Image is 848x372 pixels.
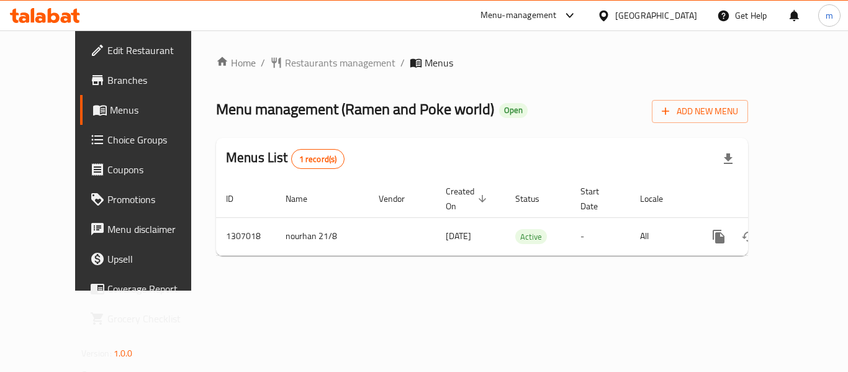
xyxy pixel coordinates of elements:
[216,95,494,123] span: Menu management ( Ramen and Poke world )
[226,191,250,206] span: ID
[107,162,207,177] span: Coupons
[216,55,256,70] a: Home
[80,244,217,274] a: Upsell
[107,252,207,266] span: Upsell
[80,95,217,125] a: Menus
[107,43,207,58] span: Edit Restaurant
[107,222,207,237] span: Menu disclaimer
[107,192,207,207] span: Promotions
[80,65,217,95] a: Branches
[499,105,528,116] span: Open
[261,55,265,70] li: /
[216,180,833,256] table: enhanced table
[107,73,207,88] span: Branches
[80,125,217,155] a: Choice Groups
[734,222,764,252] button: Change Status
[713,144,743,174] div: Export file
[80,274,217,304] a: Coverage Report
[379,191,421,206] span: Vendor
[640,191,679,206] span: Locale
[662,104,738,119] span: Add New Menu
[80,304,217,333] a: Grocery Checklist
[80,184,217,214] a: Promotions
[826,9,833,22] span: m
[216,55,748,70] nav: breadcrumb
[80,35,217,65] a: Edit Restaurant
[704,222,734,252] button: more
[110,102,207,117] span: Menus
[515,229,547,244] div: Active
[515,191,556,206] span: Status
[286,191,323,206] span: Name
[571,217,630,255] td: -
[81,345,112,361] span: Version:
[276,217,369,255] td: nourhan 21/8
[80,155,217,184] a: Coupons
[694,180,833,218] th: Actions
[270,55,395,70] a: Restaurants management
[226,148,345,169] h2: Menus List
[425,55,453,70] span: Menus
[480,8,557,23] div: Menu-management
[652,100,748,123] button: Add New Menu
[630,217,694,255] td: All
[615,9,697,22] div: [GEOGRAPHIC_DATA]
[285,55,395,70] span: Restaurants management
[580,184,615,214] span: Start Date
[446,228,471,244] span: [DATE]
[216,217,276,255] td: 1307018
[80,214,217,244] a: Menu disclaimer
[114,345,133,361] span: 1.0.0
[292,153,345,165] span: 1 record(s)
[107,311,207,326] span: Grocery Checklist
[107,132,207,147] span: Choice Groups
[107,281,207,296] span: Coverage Report
[400,55,405,70] li: /
[446,184,490,214] span: Created On
[515,230,547,244] span: Active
